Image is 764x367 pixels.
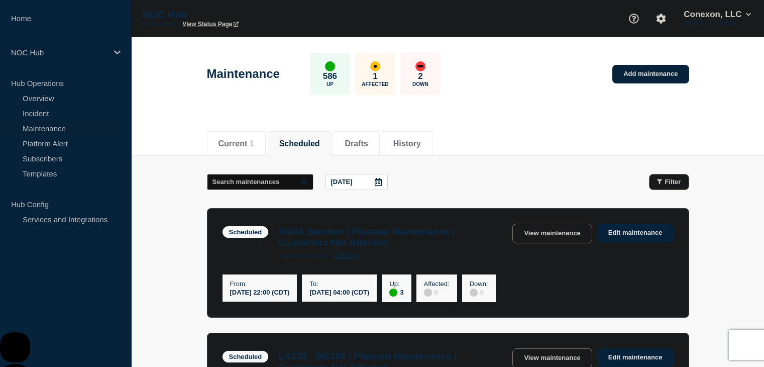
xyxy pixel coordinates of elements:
p: Primary Hub [143,21,178,28]
p: 1 [373,71,377,81]
a: Edit maintenance [597,224,674,242]
div: Scheduled [229,228,262,236]
p: Affected : [424,280,450,288]
p: Down [412,81,428,87]
input: Search maintenances [207,174,313,190]
button: Account settings [650,8,672,29]
div: down [415,61,425,71]
div: Scheduled [229,353,262,360]
span: Filter [665,178,681,186]
button: Filter [649,174,689,190]
button: Scheduled [279,139,320,148]
a: Add maintenance [612,65,689,83]
p: Up : [389,280,403,288]
p: Down : [470,280,488,288]
h1: Maintenance [207,67,280,81]
p: [DATE] [331,178,353,186]
button: Current 1 [219,139,254,148]
div: disabled [424,289,432,297]
p: NOC Hub [11,48,107,57]
div: [DATE] 22:00 (CDT) [230,288,290,296]
p: page [278,252,329,259]
p: From : [230,280,290,288]
div: affected [370,61,380,71]
p: Affected [362,81,388,87]
span: 1 [250,139,254,148]
h3: IN043 Steuben | Planned Maintenance | Customers Not Affected [278,226,502,248]
div: disabled [470,289,478,297]
button: [DATE] [325,174,388,190]
p: NOC Hub [143,9,344,21]
a: Edit maintenance [597,348,674,367]
div: 0 [470,288,488,297]
a: View maintenance [512,224,592,243]
button: Support [623,8,644,29]
a: 135019 [334,252,360,259]
p: 586 [323,71,337,81]
a: View Status Page [182,21,238,28]
p: Up [326,81,334,87]
p: To : [309,280,369,288]
div: up [389,289,397,297]
p: [PERSON_NAME] [682,20,753,27]
div: [DATE] 04:00 (CDT) [309,288,369,296]
div: up [325,61,335,71]
div: 0 [424,288,450,297]
button: Conexon, LLC [682,10,753,20]
button: Drafts [345,139,368,148]
button: History [393,139,421,148]
span: maintenance [278,252,315,259]
div: 3 [389,288,403,297]
p: 2 [418,71,422,81]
